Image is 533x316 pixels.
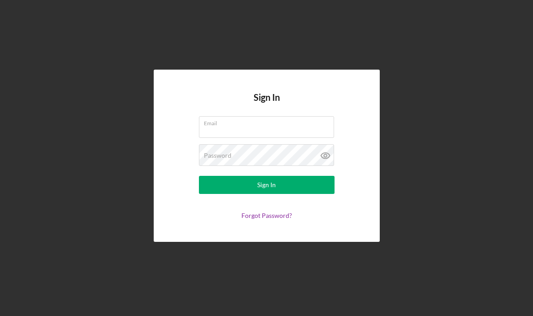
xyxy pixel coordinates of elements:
[254,92,280,116] h4: Sign In
[204,117,334,127] label: Email
[199,176,335,194] button: Sign In
[241,212,292,219] a: Forgot Password?
[204,152,231,159] label: Password
[257,176,276,194] div: Sign In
